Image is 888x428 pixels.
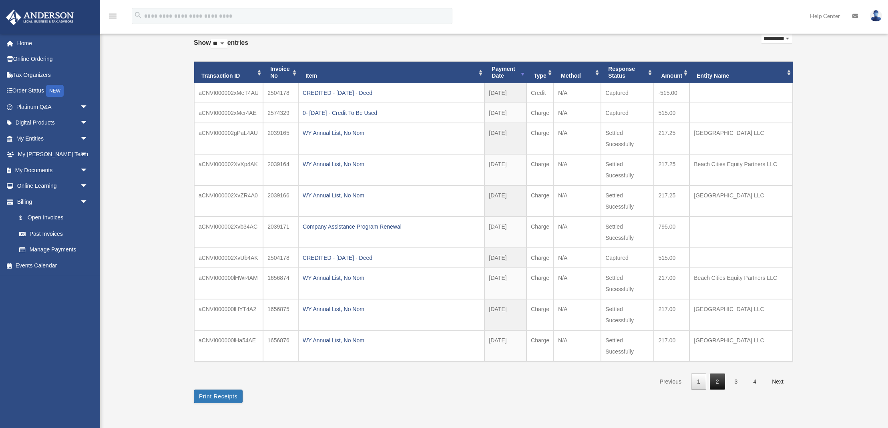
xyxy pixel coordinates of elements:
[263,330,298,362] td: 1656876
[484,185,526,217] td: [DATE]
[654,123,689,154] td: 217.25
[689,268,793,299] td: Beach Cities Equity Partners LLC
[654,154,689,185] td: 217.25
[484,123,526,154] td: [DATE]
[747,374,762,390] a: 4
[654,62,689,83] th: Amount: activate to sort column ascending
[303,252,480,263] div: CREDITED - [DATE] - Deed
[263,83,298,103] td: 2504178
[689,299,793,330] td: [GEOGRAPHIC_DATA] LLC
[601,248,654,268] td: Captured
[194,62,263,83] th: Transaction ID: activate to sort column ascending
[654,103,689,123] td: 515.00
[484,217,526,248] td: [DATE]
[303,87,480,98] div: CREDITED - [DATE] - Deed
[526,185,554,217] td: Charge
[554,103,601,123] td: N/A
[526,62,554,83] th: Type: activate to sort column ascending
[554,83,601,103] td: N/A
[80,115,96,131] span: arrow_drop_down
[6,35,100,51] a: Home
[484,330,526,362] td: [DATE]
[6,194,100,210] a: Billingarrow_drop_down
[303,272,480,283] div: WY Annual List, No Nom
[263,268,298,299] td: 1656874
[80,194,96,210] span: arrow_drop_down
[689,185,793,217] td: [GEOGRAPHIC_DATA] LLC
[484,248,526,268] td: [DATE]
[303,303,480,315] div: WY Annual List, No Nom
[6,115,100,131] a: Digital Productsarrow_drop_down
[11,210,100,226] a: $Open Invoices
[710,374,725,390] a: 2
[134,11,143,20] i: search
[263,103,298,123] td: 2574329
[601,217,654,248] td: Settled Sucessfully
[554,185,601,217] td: N/A
[298,62,484,83] th: Item: activate to sort column ascending
[601,330,654,362] td: Settled Sucessfully
[303,159,480,170] div: WY Annual List, No Nom
[484,299,526,330] td: [DATE]
[263,154,298,185] td: 2039164
[6,51,100,67] a: Online Ordering
[194,123,263,154] td: aCNVI000002gPaL4AU
[484,62,526,83] th: Payment Date: activate to sort column ascending
[554,154,601,185] td: N/A
[6,147,100,163] a: My [PERSON_NAME] Teamarrow_drop_down
[303,221,480,232] div: Company Assistance Program Renewal
[11,242,100,258] a: Manage Payments
[6,99,100,115] a: Platinum Q&Aarrow_drop_down
[526,103,554,123] td: Charge
[194,83,263,103] td: aCNVI000002xMeT4AU
[689,330,793,362] td: [GEOGRAPHIC_DATA] LLC
[484,268,526,299] td: [DATE]
[654,374,687,390] a: Previous
[689,62,793,83] th: Entity Name: activate to sort column ascending
[691,374,706,390] a: 1
[601,185,654,217] td: Settled Sucessfully
[554,299,601,330] td: N/A
[654,330,689,362] td: 217.00
[601,268,654,299] td: Settled Sucessfully
[80,131,96,147] span: arrow_drop_down
[80,147,96,163] span: arrow_drop_down
[526,83,554,103] td: Credit
[263,299,298,330] td: 1656875
[766,374,790,390] a: Next
[194,103,263,123] td: aCNVI000002xMcr4AE
[689,123,793,154] td: [GEOGRAPHIC_DATA] LLC
[554,268,601,299] td: N/A
[108,14,118,21] a: menu
[303,127,480,139] div: WY Annual List, No Nom
[601,154,654,185] td: Settled Sucessfully
[654,248,689,268] td: 515.00
[263,123,298,154] td: 2039165
[194,154,263,185] td: aCNVI000002XvXp4AK
[554,217,601,248] td: N/A
[263,62,298,83] th: Invoice No: activate to sort column ascending
[194,217,263,248] td: aCNVI000002Xvb34AC
[263,217,298,248] td: 2039171
[194,390,243,403] button: Print Receipts
[526,154,554,185] td: Charge
[526,330,554,362] td: Charge
[654,299,689,330] td: 217.00
[263,185,298,217] td: 2039166
[303,190,480,201] div: WY Annual List, No Nom
[11,226,96,242] a: Past Invoices
[554,248,601,268] td: N/A
[554,62,601,83] th: Method: activate to sort column ascending
[6,257,100,273] a: Events Calendar
[484,83,526,103] td: [DATE]
[729,374,744,390] a: 3
[24,213,28,223] span: $
[303,335,480,346] div: WY Annual List, No Nom
[194,268,263,299] td: aCNVI000000lHWr4AM
[689,154,793,185] td: Beach Cities Equity Partners LLC
[263,248,298,268] td: 2504178
[6,131,100,147] a: My Entitiesarrow_drop_down
[526,299,554,330] td: Charge
[554,330,601,362] td: N/A
[108,11,118,21] i: menu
